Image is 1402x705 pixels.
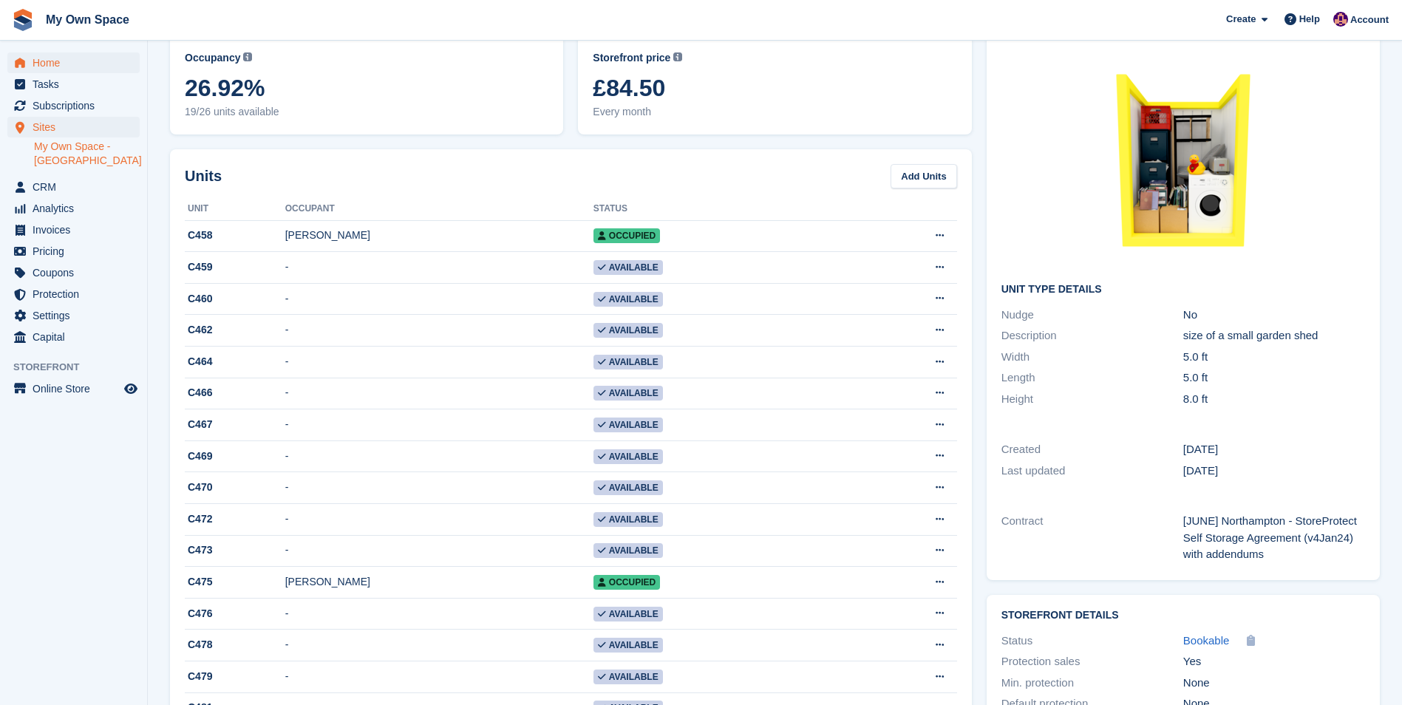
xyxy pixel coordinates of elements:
[185,165,222,187] h2: Units
[185,322,285,338] div: C462
[7,198,140,219] a: menu
[1333,12,1348,27] img: Sergio Tartaglia
[285,228,593,243] div: [PERSON_NAME]
[593,449,663,464] span: Available
[1001,610,1365,621] h2: Storefront Details
[185,637,285,653] div: C478
[7,241,140,262] a: menu
[185,197,285,221] th: Unit
[285,535,593,567] td: -
[13,360,147,375] span: Storefront
[185,542,285,558] div: C473
[7,95,140,116] a: menu
[593,607,663,621] span: Available
[1183,634,1230,647] span: Bookable
[593,355,663,369] span: Available
[593,260,663,275] span: Available
[285,283,593,315] td: -
[33,117,121,137] span: Sites
[7,262,140,283] a: menu
[1299,12,1320,27] span: Help
[593,575,660,590] span: Occupied
[1001,349,1183,366] div: Width
[593,670,663,684] span: Available
[1226,12,1256,27] span: Create
[593,75,956,101] span: £84.50
[285,197,593,221] th: Occupant
[1183,513,1365,563] div: [JUNE] Northampton - StoreProtect Self Storage Agreement (v4Jan24) with addendums
[185,50,240,66] span: Occupancy
[285,661,593,693] td: -
[593,386,663,401] span: Available
[593,480,663,495] span: Available
[33,378,121,399] span: Online Store
[33,262,121,283] span: Coupons
[1183,349,1365,366] div: 5.0 ft
[33,177,121,197] span: CRM
[1001,327,1183,344] div: Description
[593,104,956,120] span: Every month
[891,164,956,188] a: Add Units
[1072,50,1294,272] img: 25sqft_storage_room-front-3.png
[1183,441,1365,458] div: [DATE]
[7,117,140,137] a: menu
[285,409,593,441] td: -
[1183,327,1365,344] div: size of a small garden shed
[185,354,285,369] div: C464
[285,630,593,661] td: -
[7,74,140,95] a: menu
[593,50,670,66] span: Storefront price
[593,512,663,527] span: Available
[1001,307,1183,324] div: Nudge
[593,228,660,243] span: Occupied
[185,449,285,464] div: C469
[593,418,663,432] span: Available
[1001,675,1183,692] div: Min. protection
[7,305,140,326] a: menu
[185,511,285,527] div: C472
[1001,441,1183,458] div: Created
[33,305,121,326] span: Settings
[1001,369,1183,386] div: Length
[185,75,548,101] span: 26.92%
[185,480,285,495] div: C470
[1350,13,1389,27] span: Account
[33,327,121,347] span: Capital
[33,198,121,219] span: Analytics
[7,219,140,240] a: menu
[7,177,140,197] a: menu
[7,284,140,304] a: menu
[285,315,593,347] td: -
[285,504,593,536] td: -
[285,440,593,472] td: -
[7,378,140,399] a: menu
[33,95,121,116] span: Subscriptions
[185,291,285,307] div: C460
[285,252,593,284] td: -
[1183,307,1365,324] div: No
[7,52,140,73] a: menu
[1001,391,1183,408] div: Height
[285,472,593,504] td: -
[1183,463,1365,480] div: [DATE]
[1001,653,1183,670] div: Protection sales
[7,327,140,347] a: menu
[1183,633,1230,650] a: Bookable
[285,574,593,590] div: [PERSON_NAME]
[185,104,548,120] span: 19/26 units available
[185,228,285,243] div: C458
[1183,675,1365,692] div: None
[40,7,135,32] a: My Own Space
[1183,653,1365,670] div: Yes
[1001,513,1183,563] div: Contract
[33,241,121,262] span: Pricing
[33,52,121,73] span: Home
[1001,633,1183,650] div: Status
[185,606,285,621] div: C476
[185,574,285,590] div: C475
[185,385,285,401] div: C466
[1001,284,1365,296] h2: Unit Type details
[33,219,121,240] span: Invoices
[243,52,252,61] img: icon-info-grey-7440780725fd019a000dd9b08b2336e03edf1995a4989e88bcd33f0948082b44.svg
[33,284,121,304] span: Protection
